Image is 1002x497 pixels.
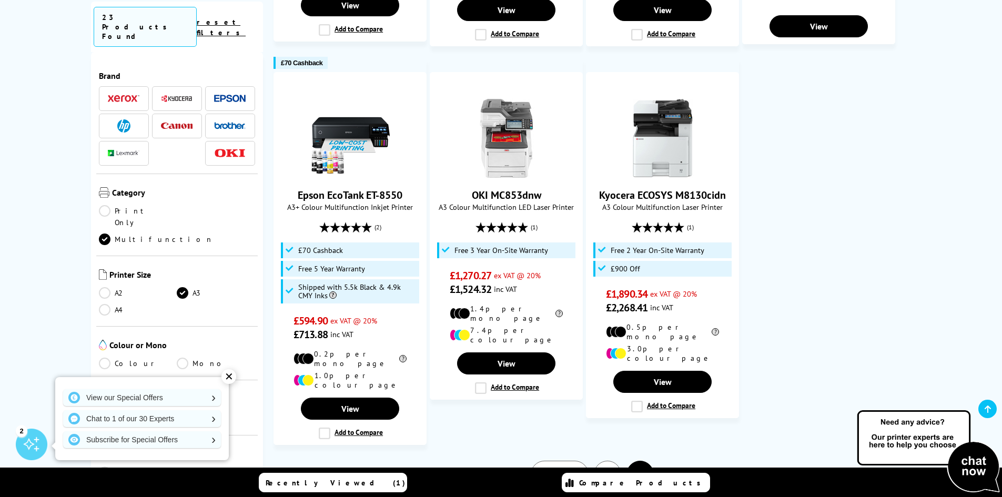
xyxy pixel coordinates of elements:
img: Kyocera ECOSYS M8130cidn [623,99,702,178]
div: ✕ [221,369,236,384]
a: A3 [177,287,255,299]
a: A2 [99,287,177,299]
img: Category [99,187,109,198]
a: Multifunction [99,234,214,245]
li: 7.4p per colour page [450,326,563,344]
a: Canon [161,119,193,133]
a: Print Only [99,205,177,228]
label: Add to Compare [631,401,695,412]
span: A3 Colour Multifunction LED Laser Printer [436,202,577,212]
a: Lexmark [108,147,139,160]
li: 1.0p per colour page [293,371,407,390]
button: £70 Cashback [274,57,328,69]
span: ex VAT @ 20% [330,316,377,326]
img: Colour or Mono [99,340,107,350]
span: Compare Products [579,478,706,488]
span: 23 Products Found [94,7,197,47]
a: Recently Viewed (1) [259,473,407,492]
span: Recently Viewed (1) [266,478,406,488]
a: Epson [214,92,246,105]
a: Low Running Cost [99,466,256,478]
a: HP [108,119,139,133]
span: £2,268.41 [606,301,647,315]
span: Free 5 Year Warranty [298,265,365,273]
a: Kyocera [161,92,193,105]
img: Xerox [108,95,139,102]
label: Add to Compare [475,382,539,394]
a: Epson EcoTank ET-8550 [298,188,402,202]
a: View [613,371,711,393]
a: Kyocera ECOSYS M8130cidn [599,188,726,202]
a: OKI MC853dnw [472,188,541,202]
div: 2 [16,425,27,437]
li: 0.5p per mono page [606,322,719,341]
span: (1) [687,217,694,237]
a: Chat to 1 of our 30 Experts [63,410,221,427]
label: Add to Compare [319,428,383,439]
a: Colour [99,358,177,369]
a: Subscribe for Special Offers [63,431,221,448]
span: £1,270.27 [450,269,491,282]
a: OKI MC853dnw [467,169,546,180]
span: A3 Colour Multifunction Laser Printer [592,202,733,212]
img: Brother [214,122,246,129]
a: Xerox [108,92,139,105]
li: 0.2p per mono page [293,349,407,368]
span: ex VAT @ 20% [494,270,541,280]
a: Prev [531,461,589,488]
span: Shipped with 5.5k Black & 4.9k CMY Inks [298,283,417,300]
a: Mono [177,358,255,369]
span: Printer Size [109,269,256,282]
a: View [770,15,867,37]
img: Canon [161,123,193,129]
span: ex VAT @ 20% [650,289,697,299]
a: reset filters [197,17,246,37]
span: Free 3 Year On-Site Warranty [454,246,548,255]
label: Add to Compare [631,29,695,40]
span: inc VAT [650,302,673,312]
span: £713.88 [293,328,328,341]
span: Free 2 Year On-Site Warranty [611,246,704,255]
img: HP [117,119,130,133]
a: A4 [99,304,177,316]
a: View our Special Offers [63,389,221,406]
img: Printer Size [99,269,107,280]
span: £900 Off [611,265,640,273]
span: Brand [99,70,256,81]
img: Lexmark [108,150,139,156]
a: Kyocera ECOSYS M8130cidn [623,169,702,180]
img: Open Live Chat window [855,409,1002,495]
span: (2) [375,217,381,237]
label: Add to Compare [475,29,539,40]
img: Epson [214,95,246,103]
span: £70 Cashback [281,59,322,67]
span: £1,524.32 [450,282,491,296]
span: inc VAT [330,329,353,339]
span: £594.90 [293,314,328,328]
img: OKI MC853dnw [467,99,546,178]
a: View [457,352,555,374]
label: Add to Compare [319,24,383,36]
a: 1 [594,461,621,488]
span: Category [112,187,256,200]
a: Epson EcoTank ET-8550 [311,169,390,180]
span: £70 Cashback [298,246,343,255]
span: £1,890.34 [606,287,647,301]
img: Epson EcoTank ET-8550 [311,99,390,178]
span: Colour or Mono [109,340,256,352]
img: Kyocera [161,95,193,103]
span: (1) [531,217,538,237]
span: inc VAT [494,284,517,294]
li: 3.0p per colour page [606,344,719,363]
a: OKI [214,147,246,160]
li: 1.4p per mono page [450,304,563,323]
span: A3+ Colour Multifunction Inkjet Printer [279,202,421,212]
a: View [301,398,399,420]
a: Compare Products [562,473,710,492]
img: OKI [214,149,246,158]
a: Brother [214,119,246,133]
